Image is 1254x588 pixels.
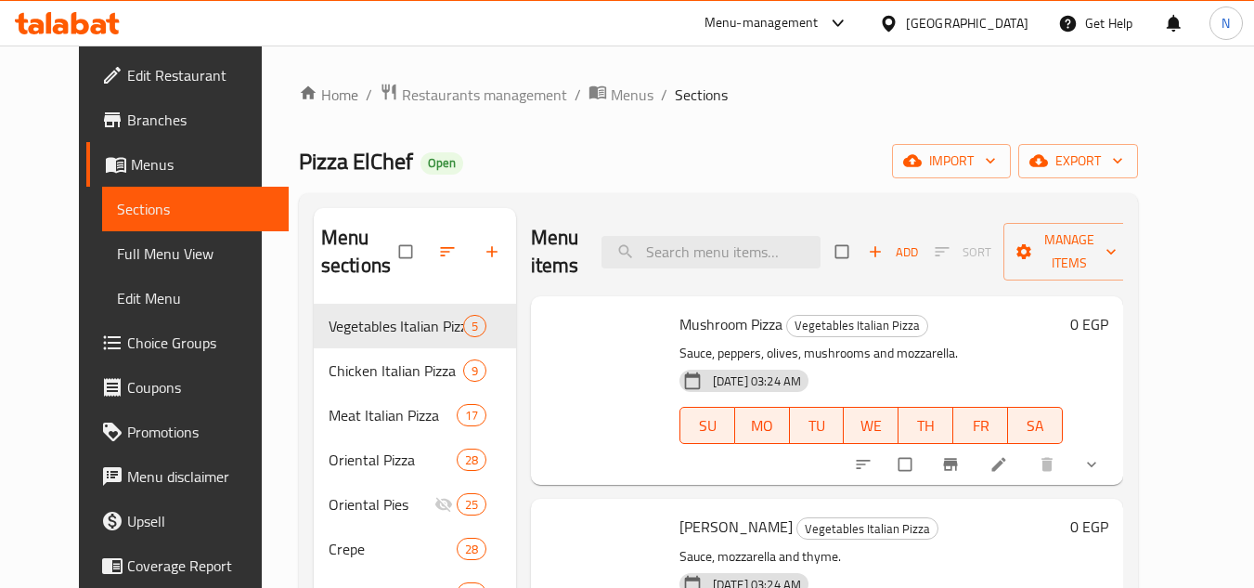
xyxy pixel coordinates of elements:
[457,538,486,560] div: items
[86,53,289,98] a: Edit Restaurant
[679,545,1063,568] p: Sauce, mozzarella and thyme.
[117,198,274,220] span: Sections
[892,144,1011,178] button: import
[457,404,486,426] div: items
[388,234,427,269] span: Select all sections
[675,84,728,106] span: Sections
[661,84,667,106] li: /
[127,555,274,577] span: Coverage Report
[102,231,289,276] a: Full Menu View
[464,362,485,380] span: 9
[688,412,728,439] span: SU
[127,109,274,131] span: Branches
[588,83,653,107] a: Menus
[735,407,790,444] button: MO
[299,140,413,182] span: Pizza ElChef
[844,407,898,444] button: WE
[86,499,289,543] a: Upsell
[887,447,926,482] span: Select to update
[930,444,975,485] button: Branch-specific-item
[679,513,793,541] span: [PERSON_NAME]
[1008,407,1063,444] button: SA
[1015,412,1055,439] span: SA
[472,231,516,272] button: Add section
[329,359,463,382] span: Chicken Italian Pizza
[329,315,463,337] div: Vegetables Italian Pizza
[463,359,486,382] div: items
[329,538,457,560] span: Crepe
[314,393,516,438] div: Meat Italian Pizza17
[117,242,274,265] span: Full Menu View
[86,320,289,365] a: Choice Groups
[329,493,434,516] span: Oriental Pies
[86,543,289,588] a: Coverage Report
[314,348,516,393] div: Chicken Italian Pizza9
[366,84,372,106] li: /
[458,407,485,425] span: 17
[86,410,289,454] a: Promotions
[131,153,274,176] span: Menus
[907,150,996,173] span: import
[463,315,486,337] div: items
[420,155,463,171] span: Open
[863,238,923,267] button: Add
[1018,144,1138,178] button: export
[1018,229,1120,275] span: Manage items
[458,541,485,558] span: 28
[427,231,472,272] span: Sort sections
[1070,514,1108,540] h6: 0 EGP
[923,238,1003,267] span: Select section first
[86,98,289,142] a: Branches
[679,310,782,338] span: Mushroom Pizza
[127,421,274,443] span: Promotions
[329,404,457,426] span: Meat Italian Pizza
[787,315,927,336] span: Vegetables Italian Pizza
[1222,13,1230,33] span: N
[531,224,579,280] h2: Menu items
[458,496,485,514] span: 25
[601,236,821,268] input: search
[127,376,274,399] span: Coupons
[961,412,1001,439] span: FR
[705,372,808,390] span: [DATE] 03:24 AM
[743,412,782,439] span: MO
[127,465,274,488] span: Menu disclaimer
[1033,150,1123,173] span: export
[314,527,516,571] div: Crepe28
[127,510,274,532] span: Upsell
[314,438,516,482] div: Oriental Pizza28
[86,142,289,187] a: Menus
[329,449,457,471] span: Oriental Pizza
[321,224,399,280] h2: Menu sections
[1027,444,1071,485] button: delete
[790,407,845,444] button: TU
[796,517,938,540] div: Vegetables Italian Pizza
[1082,455,1101,474] svg: Show Choices
[402,84,567,106] span: Restaurants management
[127,64,274,86] span: Edit Restaurant
[86,454,289,499] a: Menu disclaimer
[1071,444,1116,485] button: show more
[953,407,1008,444] button: FR
[380,83,567,107] a: Restaurants management
[843,444,887,485] button: sort-choices
[786,315,928,337] div: Vegetables Italian Pizza
[906,412,946,439] span: TH
[314,482,516,527] div: Oriental Pies25
[1003,223,1135,281] button: Manage items
[434,495,453,514] svg: Inactive section
[989,455,1012,474] a: Edit menu item
[102,187,289,231] a: Sections
[824,234,863,269] span: Select section
[863,238,923,267] span: Add item
[868,242,918,263] span: Add
[797,518,937,540] span: Vegetables Italian Pizza
[679,407,735,444] button: SU
[851,412,891,439] span: WE
[299,84,358,106] a: Home
[314,304,516,348] div: Vegetables Italian Pizza5
[299,83,1138,107] nav: breadcrumb
[575,84,581,106] li: /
